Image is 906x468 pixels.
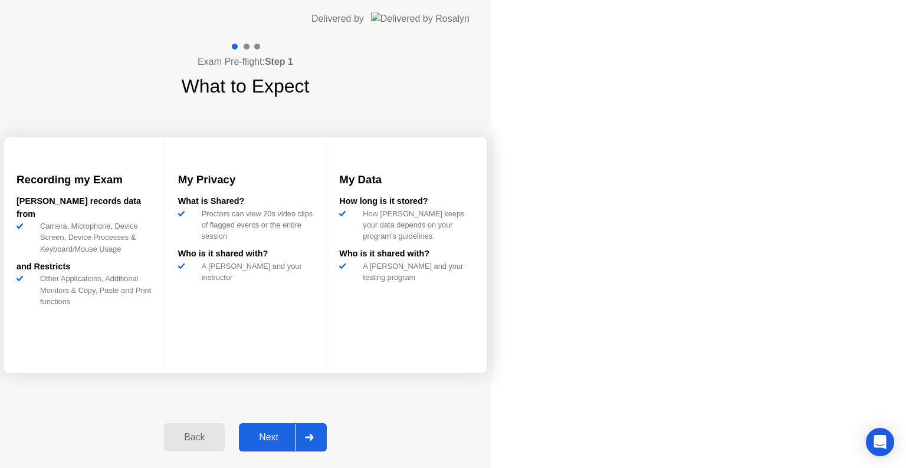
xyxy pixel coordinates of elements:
[339,248,474,261] div: Who is it shared with?
[35,273,152,307] div: Other Applications, Additional Monitors & Copy, Paste and Print functions
[371,12,470,25] img: Delivered by Rosalyn
[197,261,313,283] div: A [PERSON_NAME] and your instructor
[358,261,474,283] div: A [PERSON_NAME] and your testing program
[242,432,295,443] div: Next
[35,220,152,255] div: Camera, Microphone, Device Screen, Device Processes & Keyboard/Mouse Usage
[339,172,474,188] h3: My Data
[198,55,293,69] h4: Exam Pre-flight:
[265,57,293,67] b: Step 1
[239,423,327,451] button: Next
[17,195,152,220] div: [PERSON_NAME] records data from
[358,208,474,242] div: How [PERSON_NAME] keeps your data depends on your program’s guidelines.
[866,428,894,456] div: Open Intercom Messenger
[178,248,313,261] div: Who is it shared with?
[178,172,313,188] h3: My Privacy
[339,195,474,208] div: How long is it stored?
[311,12,364,26] div: Delivered by
[17,172,152,188] h3: Recording my Exam
[178,195,313,208] div: What is Shared?
[17,261,152,273] div: and Restricts
[197,208,313,242] div: Proctors can view 20s video clips of flagged events or the entire session
[168,432,221,443] div: Back
[164,423,225,451] button: Back
[182,72,310,100] h1: What to Expect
